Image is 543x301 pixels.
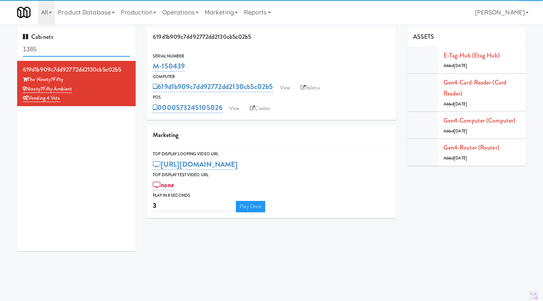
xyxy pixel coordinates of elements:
span: ASSETS [413,32,434,41]
a: E-tag-hub (Etag Hub) [444,51,500,60]
div: POS [153,94,390,101]
a: Balena [297,82,324,94]
a: Gen4-card-reader (Card Reader) [444,78,506,98]
li: 619d1b909c7dd92772dd2130cb5c02b5The Ninety7Fifty Ninety7Fifty AmbientVending 4 Vets [17,61,136,106]
div: 619d1b909c7dd92772dd2130cb5c02b5 [23,64,130,75]
a: M-150439 [153,61,185,72]
div: Top Display Test Video Url [153,171,390,179]
a: Ninety7Fifty Ambient [23,85,72,93]
span: Marketing [153,131,178,139]
a: Vending 4 Vets [23,94,60,102]
input: Search cabinets [23,43,130,57]
div: Play in X seconds [153,192,390,199]
img: Micromart [17,6,30,19]
span: Added [444,101,467,107]
a: Castles [246,103,274,114]
a: 619d1b909c7dd92772dd2130cb5c02b5 [153,81,273,92]
a: 0000573245105026 [153,102,223,113]
span: Added [444,128,467,134]
span: Added [444,155,467,161]
span: [DATE] [454,155,467,161]
div: The Ninety7Fifty [23,75,130,84]
div: Computer [153,73,390,81]
span: Cabinets [23,32,53,41]
a: View [276,82,294,94]
div: Serial Number [153,53,390,60]
span: Added [444,63,467,68]
div: 619d1b909c7dd92772dd2130cb5c02b5 [147,27,396,47]
span: [DATE] [454,63,467,68]
a: Gen4-router (Router) [444,143,499,152]
span: [DATE] [454,101,467,107]
span: [DATE] [454,128,467,134]
a: none [153,180,174,190]
a: View [226,103,243,114]
a: Play Once [236,201,265,212]
div: Top Display Looping Video Url [153,150,390,158]
a: Gen4-computer (Computer) [444,116,515,125]
a: [URL][DOMAIN_NAME] [153,159,238,170]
